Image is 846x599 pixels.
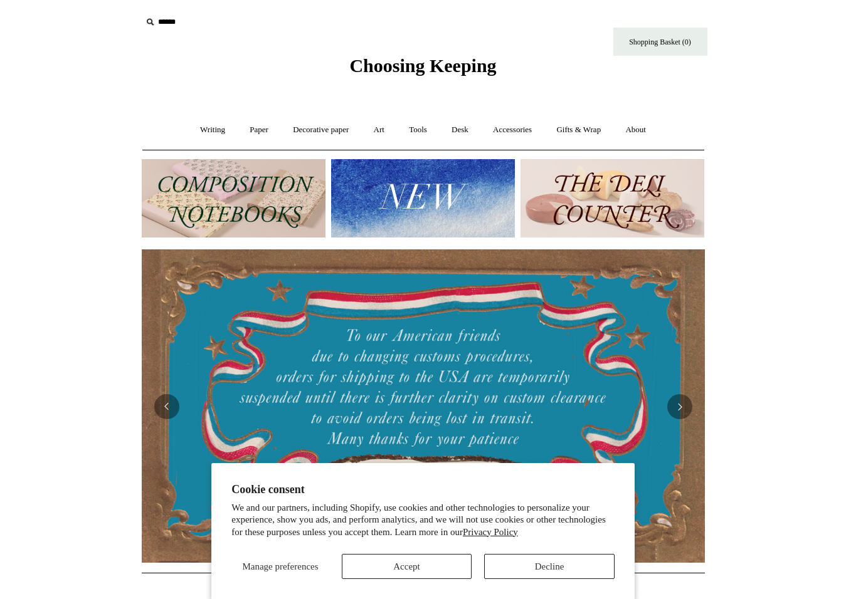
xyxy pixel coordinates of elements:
[238,113,280,147] a: Paper
[614,113,657,147] a: About
[231,483,615,496] h2: Cookie consent
[521,159,704,237] img: The Deli Counter
[242,561,318,571] span: Manage preferences
[667,394,692,419] button: Next
[142,159,325,237] img: 202302 Composition ledgers.jpg__PID:69722ee6-fa44-49dd-a067-31375e5d54ec
[142,249,705,563] img: USA PSA .jpg__PID:33428022-6587-48b7-8b57-d7eefc91f15a
[231,554,329,579] button: Manage preferences
[349,65,496,74] a: Choosing Keeping
[463,527,518,537] a: Privacy Policy
[231,502,615,539] p: We and our partners, including Shopify, use cookies and other technologies to personalize your ex...
[484,554,615,579] button: Decline
[398,113,438,147] a: Tools
[189,113,236,147] a: Writing
[545,113,612,147] a: Gifts & Wrap
[440,113,480,147] a: Desk
[349,55,496,76] span: Choosing Keeping
[282,113,360,147] a: Decorative paper
[342,554,472,579] button: Accept
[331,159,515,237] img: New.jpg__PID:f73bdf93-380a-4a35-bcfe-7823039498e1
[482,113,543,147] a: Accessories
[613,28,707,56] a: Shopping Basket (0)
[362,113,396,147] a: Art
[154,394,179,419] button: Previous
